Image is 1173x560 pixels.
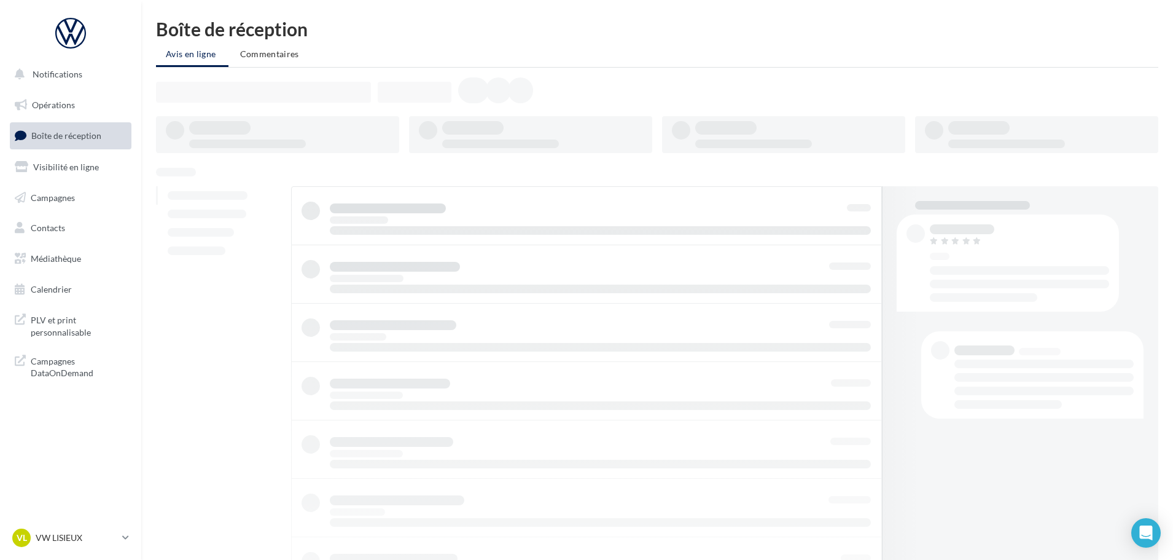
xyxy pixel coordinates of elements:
[31,353,127,379] span: Campagnes DataOnDemand
[10,526,131,550] a: VL VW LISIEUX
[32,100,75,110] span: Opérations
[31,223,65,233] span: Contacts
[31,130,101,141] span: Boîte de réception
[31,312,127,338] span: PLV et print personnalisable
[7,246,134,272] a: Médiathèque
[7,185,134,211] a: Campagnes
[17,532,27,544] span: VL
[156,20,1158,38] div: Boîte de réception
[1131,518,1161,548] div: Open Intercom Messenger
[33,69,82,79] span: Notifications
[7,122,134,149] a: Boîte de réception
[31,253,81,264] span: Médiathèque
[7,92,134,118] a: Opérations
[7,277,134,302] a: Calendrier
[36,532,117,544] p: VW LISIEUX
[7,154,134,180] a: Visibilité en ligne
[7,348,134,384] a: Campagnes DataOnDemand
[31,284,72,294] span: Calendrier
[240,49,299,59] span: Commentaires
[31,192,75,202] span: Campagnes
[7,307,134,343] a: PLV et print personnalisable
[7,61,129,87] button: Notifications
[7,215,134,241] a: Contacts
[33,162,99,172] span: Visibilité en ligne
